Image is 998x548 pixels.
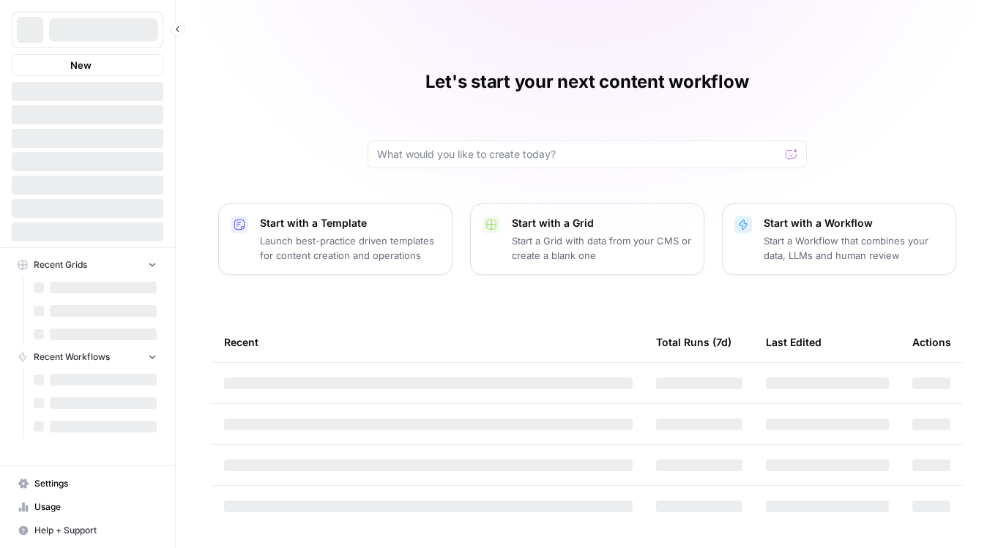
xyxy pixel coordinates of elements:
h1: Let's start your next content workflow [425,70,749,94]
span: Recent Workflows [34,350,110,364]
div: Recent [224,322,633,362]
span: Recent Grids [34,258,87,271]
div: Total Runs (7d) [656,322,731,362]
p: Start with a Grid [512,216,692,230]
button: Start with a GridStart a Grid with data from your CMS or create a blank one [470,203,704,275]
p: Start a Workflow that combines your data, LLMs and human review [764,233,944,263]
p: Start with a Template [260,216,440,230]
button: New [12,54,163,76]
button: Help + Support [12,519,163,542]
button: Recent Workflows [12,346,163,368]
span: Usage [34,500,157,514]
span: Help + Support [34,524,157,537]
button: Recent Grids [12,254,163,276]
p: Start with a Workflow [764,216,944,230]
a: Settings [12,472,163,495]
p: Start a Grid with data from your CMS or create a blank one [512,233,692,263]
button: Start with a WorkflowStart a Workflow that combines your data, LLMs and human review [722,203,956,275]
div: Actions [912,322,951,362]
div: Last Edited [766,322,822,362]
a: Usage [12,495,163,519]
span: New [70,58,92,72]
input: What would you like to create today? [377,147,780,162]
button: Start with a TemplateLaunch best-practice driven templates for content creation and operations [218,203,453,275]
span: Settings [34,477,157,490]
p: Launch best-practice driven templates for content creation and operations [260,233,440,263]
